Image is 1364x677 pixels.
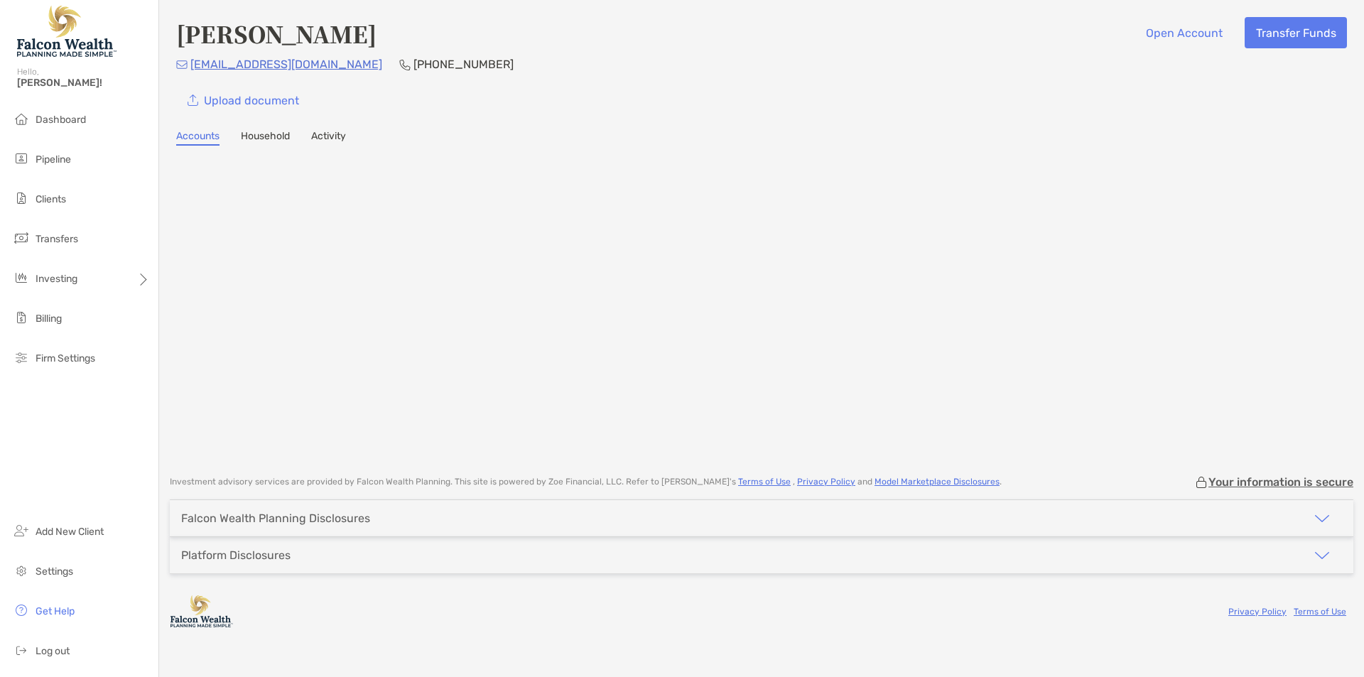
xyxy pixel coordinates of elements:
span: Settings [36,565,73,578]
span: [PERSON_NAME]! [17,77,150,89]
img: firm-settings icon [13,349,30,366]
img: button icon [188,94,198,107]
img: icon arrow [1314,547,1331,564]
img: icon arrow [1314,510,1331,527]
img: settings icon [13,562,30,579]
button: Open Account [1135,17,1233,48]
a: Terms of Use [738,477,791,487]
span: Get Help [36,605,75,617]
img: transfers icon [13,229,30,247]
button: Transfer Funds [1245,17,1347,48]
img: Phone Icon [399,59,411,70]
a: Household [241,130,290,146]
a: Terms of Use [1294,607,1346,617]
p: Investment advisory services are provided by Falcon Wealth Planning . This site is powered by Zoe... [170,477,1002,487]
h4: [PERSON_NAME] [176,17,377,50]
img: Email Icon [176,60,188,69]
div: Falcon Wealth Planning Disclosures [181,511,370,525]
a: Upload document [176,85,310,116]
img: pipeline icon [13,150,30,167]
p: [PHONE_NUMBER] [413,55,514,73]
img: dashboard icon [13,110,30,127]
p: [EMAIL_ADDRESS][DOMAIN_NAME] [190,55,382,73]
span: Transfers [36,233,78,245]
img: add_new_client icon [13,522,30,539]
span: Log out [36,645,70,657]
span: Dashboard [36,114,86,126]
img: company logo [170,595,234,627]
span: Billing [36,313,62,325]
img: get-help icon [13,602,30,619]
img: Falcon Wealth Planning Logo [17,6,117,57]
a: Model Marketplace Disclosures [875,477,1000,487]
img: logout icon [13,641,30,659]
span: Clients [36,193,66,205]
span: Add New Client [36,526,104,538]
span: Pipeline [36,153,71,166]
img: investing icon [13,269,30,286]
span: Investing [36,273,77,285]
img: clients icon [13,190,30,207]
a: Activity [311,130,346,146]
span: Firm Settings [36,352,95,364]
a: Accounts [176,130,220,146]
div: Platform Disclosures [181,548,291,562]
img: billing icon [13,309,30,326]
a: Privacy Policy [797,477,855,487]
a: Privacy Policy [1228,607,1287,617]
p: Your information is secure [1208,475,1353,489]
